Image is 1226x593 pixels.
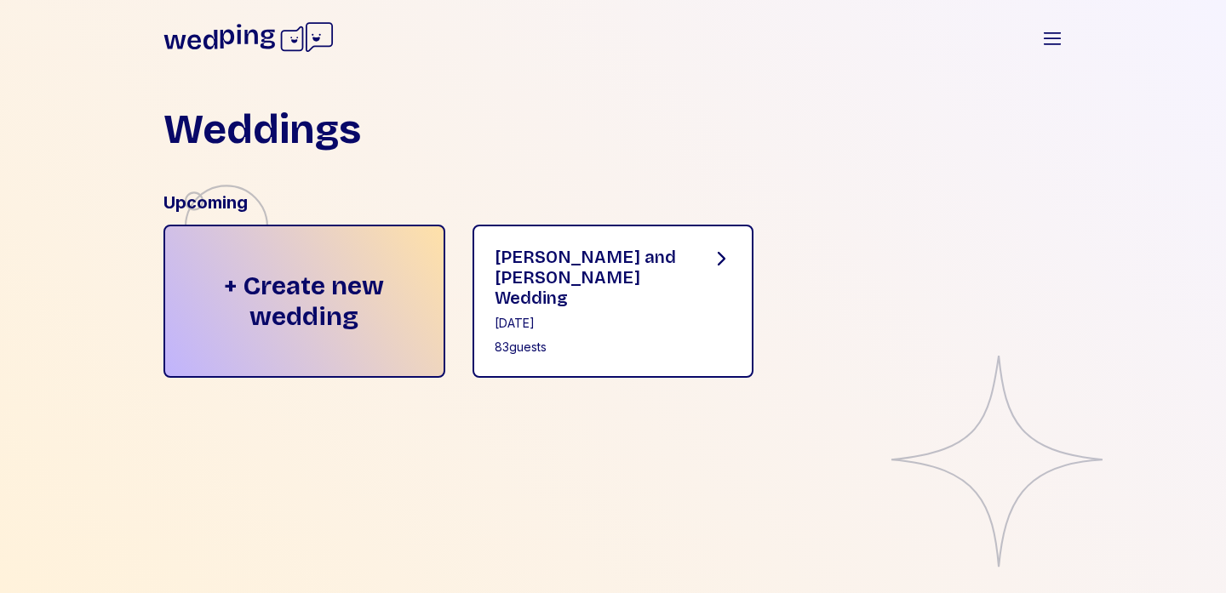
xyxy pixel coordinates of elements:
div: 83 guests [495,339,685,356]
div: Upcoming [163,191,1063,214]
div: [PERSON_NAME] and [PERSON_NAME] Wedding [495,247,685,308]
div: + Create new wedding [163,225,445,378]
h1: Weddings [163,109,361,150]
div: [DATE] [495,315,685,332]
